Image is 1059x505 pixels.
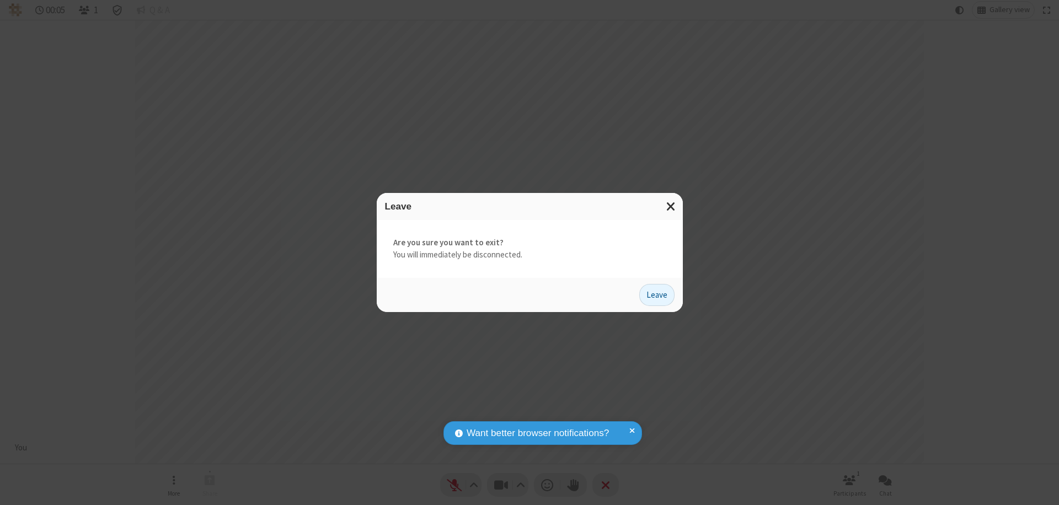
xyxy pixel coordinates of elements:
button: Leave [639,284,675,306]
strong: Are you sure you want to exit? [393,237,666,249]
h3: Leave [385,201,675,212]
div: You will immediately be disconnected. [377,220,683,278]
span: Want better browser notifications? [467,426,609,440]
button: Close modal [660,193,683,220]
